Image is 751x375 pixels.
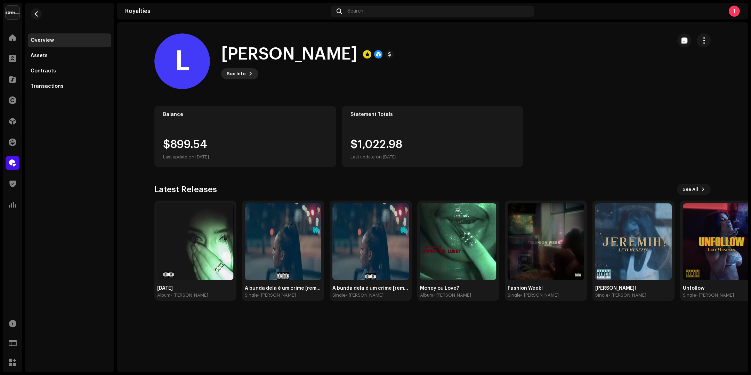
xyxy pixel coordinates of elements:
img: 492a0f22-b549-49b4-bf91-db9e17f38ee6 [508,203,584,280]
span: See Info [227,67,246,81]
div: Fashion Week! [508,286,584,291]
img: 7cfdcb06-141f-4c92-b506-38ba2ada2347 [245,203,321,280]
div: • [PERSON_NAME] [170,292,208,298]
re-o-card-value: Statement Totals [342,106,524,167]
div: Album [157,292,170,298]
div: Album [420,292,433,298]
div: • [PERSON_NAME] [521,292,559,298]
div: Single [332,292,346,298]
re-o-card-value: Balance [154,106,336,167]
img: 8e95d6e3-001e-4af4-81c4-9572bf8a8d73 [157,203,234,280]
div: L [154,33,210,89]
div: Last update on [DATE] [163,153,209,161]
div: Single [683,292,696,298]
div: A bunda dela é um crime [remix] [245,286,321,291]
div: • [PERSON_NAME] [346,292,383,298]
re-m-nav-item: Assets [28,49,111,63]
re-m-nav-item: Contracts [28,64,111,78]
div: Statement Totals [350,112,515,117]
re-m-nav-item: Transactions [28,79,111,93]
div: Single [508,292,521,298]
h3: Latest Releases [154,184,217,195]
div: Single [595,292,608,298]
img: b29f7d46-aa06-44fb-8fd7-7fb2f29106bd [595,203,672,280]
div: A bunda dela é um crime [remix] [332,286,409,291]
div: • [PERSON_NAME] [433,292,471,298]
div: Transactions [31,84,64,89]
div: Royalties [125,8,328,14]
img: d7c2d468-1527-42f8-b00c-99074ec63392 [420,203,496,280]
span: See All [683,182,698,196]
div: Money ou Love? [420,286,496,291]
div: Overview [31,38,54,43]
div: • [PERSON_NAME] [258,292,296,298]
span: Search [347,8,363,14]
re-m-nav-item: Overview [28,33,111,47]
div: • [PERSON_NAME] [608,292,646,298]
div: • [PERSON_NAME] [696,292,734,298]
div: T [729,6,740,17]
button: See Info [221,68,258,79]
div: Contracts [31,68,56,74]
div: Last update on [DATE] [350,153,402,161]
h1: [PERSON_NAME] [221,43,357,65]
div: Single [245,292,258,298]
div: [PERSON_NAME]! [595,286,672,291]
div: Balance [163,112,328,117]
div: [DATE] [157,286,234,291]
img: 408b884b-546b-4518-8448-1008f9c76b02 [6,6,19,19]
div: Assets [31,53,48,58]
button: See All [677,184,711,195]
img: d840e576-7dc2-4e4c-9c52-dcc5f8db9ed4 [332,203,409,280]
